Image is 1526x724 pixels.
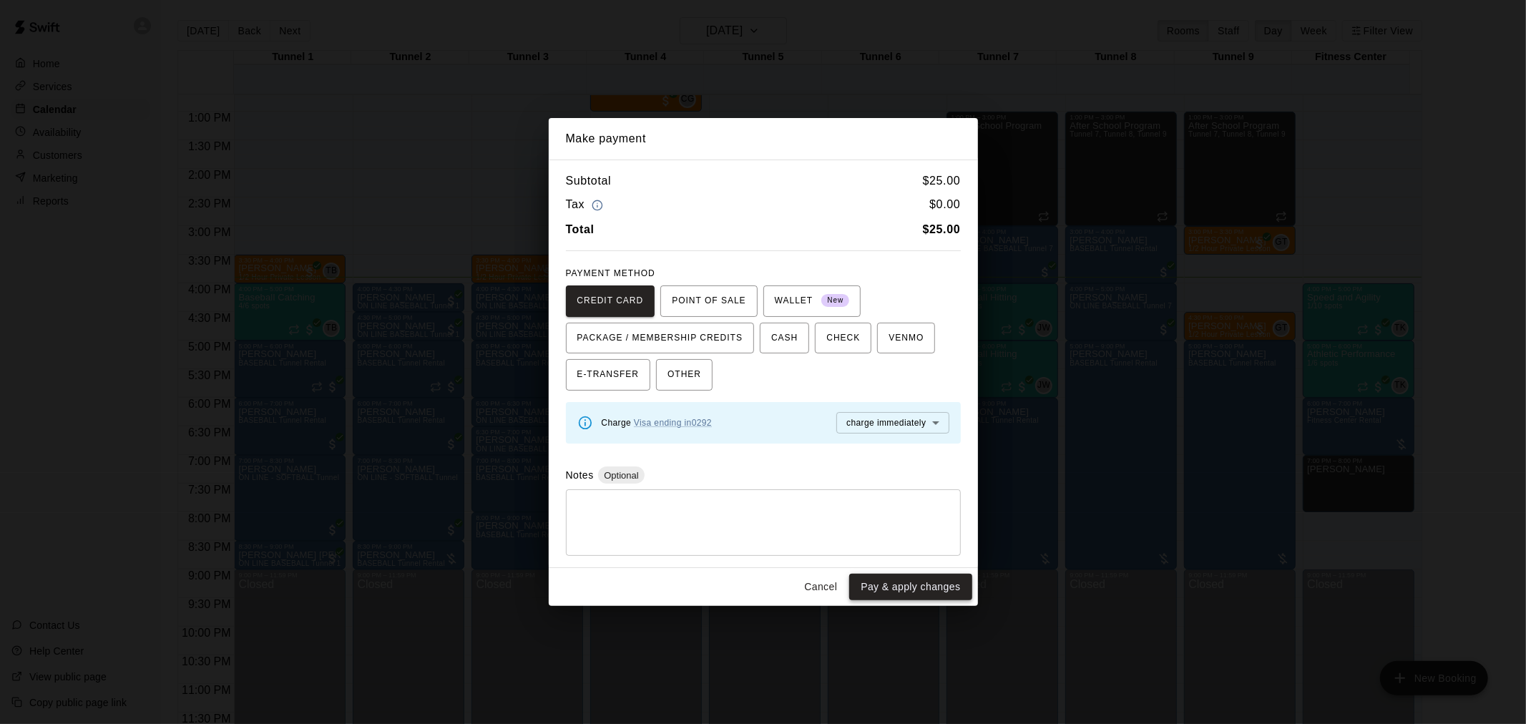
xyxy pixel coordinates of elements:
b: Total [566,223,595,235]
button: WALLET New [763,285,861,317]
span: New [821,291,849,310]
h6: Subtotal [566,172,612,190]
button: CHECK [815,323,871,354]
span: CREDIT CARD [577,290,644,313]
label: Notes [566,469,594,481]
button: Pay & apply changes [849,574,972,600]
button: PACKAGE / MEMBERSHIP CREDITS [566,323,755,354]
button: VENMO [877,323,935,354]
button: CASH [760,323,809,354]
span: Charge [602,418,713,428]
h6: $ 0.00 [929,195,960,215]
span: WALLET [775,290,850,313]
button: CREDIT CARD [566,285,655,317]
span: VENMO [889,327,924,350]
span: E-TRANSFER [577,363,640,386]
h6: $ 25.00 [923,172,961,190]
button: POINT OF SALE [660,285,757,317]
span: charge immediately [846,418,926,428]
span: OTHER [667,363,701,386]
span: PACKAGE / MEMBERSHIP CREDITS [577,327,743,350]
span: Optional [598,470,644,481]
button: E-TRANSFER [566,359,651,391]
span: POINT OF SALE [672,290,745,313]
span: CHECK [826,327,860,350]
button: Cancel [798,574,843,600]
span: CASH [771,327,798,350]
a: Visa ending in 0292 [634,418,712,428]
h6: Tax [566,195,607,215]
b: $ 25.00 [923,223,961,235]
button: OTHER [656,359,713,391]
h2: Make payment [549,118,978,160]
span: PAYMENT METHOD [566,268,655,278]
